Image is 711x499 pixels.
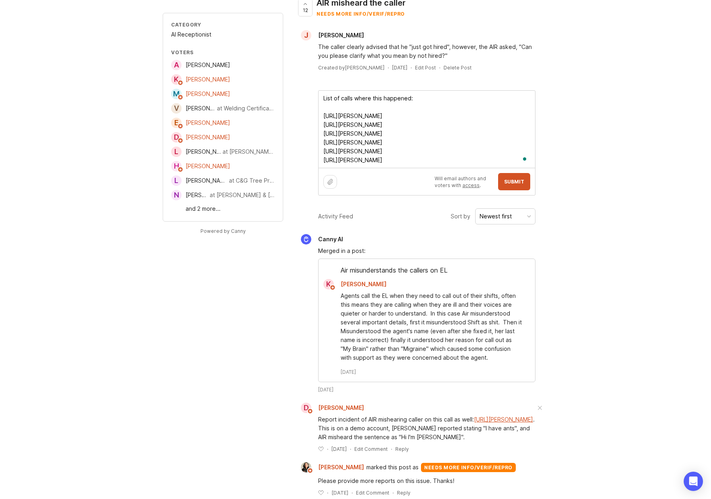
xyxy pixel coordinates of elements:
img: member badge [178,94,184,100]
div: · [327,489,328,496]
span: [PERSON_NAME] [186,148,230,155]
time: [DATE] [331,446,347,452]
div: A [171,60,182,70]
div: AI Receptionist [171,30,275,39]
div: D [301,403,311,413]
div: H [171,161,182,171]
a: Powered by Canny [199,226,247,236]
img: member badge [178,138,184,144]
div: · [439,64,440,71]
div: L [171,175,182,186]
div: Edit Comment [356,489,389,496]
div: N [171,190,182,200]
a: L[PERSON_NAME]at [PERSON_NAME] Law [171,147,275,157]
div: L [171,147,182,157]
span: [PERSON_NAME] [341,281,386,287]
time: [DATE] [341,369,356,375]
a: E[PERSON_NAME] [171,118,230,128]
span: [PERSON_NAME] [186,105,230,112]
div: at Welding Certification Center [217,104,275,113]
div: E [171,118,182,128]
p: Will email authors and voters with . [435,175,493,189]
div: K [171,74,182,85]
div: K [323,279,334,289]
span: [PERSON_NAME] [186,90,230,97]
span: [PERSON_NAME] [186,61,230,68]
div: · [388,64,389,71]
a: Ysabelle Eugenio[PERSON_NAME] [296,462,366,473]
div: · [411,64,412,71]
div: needs more info/verif/repro [421,463,516,472]
div: Delete Post [443,64,472,71]
div: Reply [395,446,409,452]
span: Sort by [451,212,470,221]
a: K[PERSON_NAME] [319,279,393,289]
div: Newest first [480,212,512,221]
span: [PERSON_NAME] [318,404,364,411]
div: Air misunderstands the callers on EL [319,265,535,279]
a: [DATE] [392,64,407,71]
a: V[PERSON_NAME]at Welding Certification Center [171,103,275,114]
span: [PERSON_NAME] [186,163,230,169]
div: Agents call the EL when they need to call out of their shifts, often this means they are calling ... [341,291,522,362]
img: member badge [307,468,313,474]
div: Edit Post [415,64,436,71]
span: [PERSON_NAME] [186,134,230,141]
span: [PERSON_NAME] [186,177,230,184]
div: V [171,103,182,114]
img: Canny AI [301,234,311,244]
div: · [351,489,353,496]
div: at [PERSON_NAME] Law [223,147,275,156]
img: member badge [178,80,184,86]
img: Ysabelle Eugenio [301,462,311,473]
span: marked this post as [366,463,419,472]
div: Edit Comment [354,446,388,452]
div: Open Intercom Messenger [684,472,703,491]
a: D[PERSON_NAME] [296,403,364,413]
div: Category [171,21,275,28]
div: needs more info/verif/repro [317,10,406,17]
div: J [301,30,311,41]
div: Created by [PERSON_NAME] [318,64,384,71]
img: member badge [307,408,313,414]
time: [DATE] [392,65,407,71]
span: [PERSON_NAME] [186,119,230,126]
a: K[PERSON_NAME] [171,74,230,85]
div: Reply [397,489,411,496]
div: Merged in a post: [318,246,535,255]
div: at C&G Tree Pros [229,176,275,185]
div: The caller clearly advised that he "just got hired", however, the AIR asked, "Can you please clar... [318,43,535,60]
div: · [350,446,351,452]
a: M[PERSON_NAME] [171,89,230,99]
a: access [462,182,480,188]
span: Submit [504,179,524,185]
span: [PERSON_NAME] [186,191,230,198]
div: Activity Feed [318,212,353,221]
div: Report incident of AIR mishearing caller on this call as well: . This is on a demo account, [PERS... [318,415,535,442]
a: [URL][PERSON_NAME] [474,416,533,423]
div: Voters [171,49,275,56]
a: H[PERSON_NAME] [171,161,230,171]
div: · [391,446,392,452]
div: · [392,489,394,496]
span: Canny AI [318,236,343,242]
div: D [171,132,182,143]
span: [PERSON_NAME] [318,463,364,472]
img: member badge [178,123,184,129]
a: D[PERSON_NAME] [171,132,230,143]
a: L[PERSON_NAME]at C&G Tree Pros [171,175,275,186]
a: J[PERSON_NAME] [296,30,370,41]
time: [DATE] [318,386,333,393]
a: and 2 more... [186,204,275,213]
textarea: To enrich screen reader interactions, please activate Accessibility in Grammarly extension settings [319,91,535,168]
a: N[PERSON_NAME]at [PERSON_NAME] & [PERSON_NAME], PLLC [171,190,275,200]
a: A[PERSON_NAME] [171,60,230,70]
div: M [171,89,182,99]
span: 12 [303,7,308,14]
img: member badge [178,167,184,173]
div: · [327,446,328,452]
div: at [PERSON_NAME] & [PERSON_NAME], PLLC [210,191,275,200]
div: Please provide more reports on this issue. Thanks! [318,477,535,485]
span: [PERSON_NAME] [186,76,230,83]
img: member badge [330,285,336,291]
